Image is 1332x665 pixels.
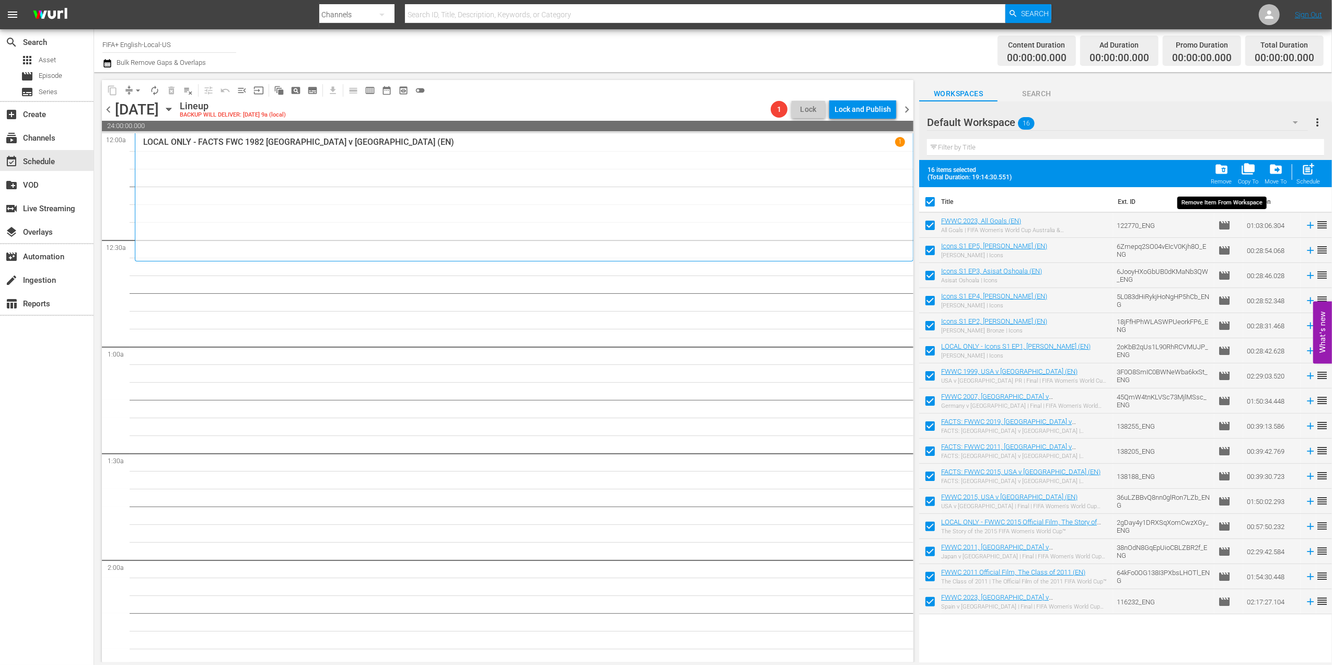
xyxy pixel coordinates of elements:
[124,85,134,96] span: compress
[1219,294,1231,307] span: Episode
[1113,338,1214,363] td: 2oKbB2qUs1L90RhRCVMUJP_ENG
[398,85,409,96] span: preview_outlined
[1316,219,1329,231] span: reorder
[133,85,143,96] span: arrow_drop_down
[941,377,1108,384] div: USA v [GEOGRAPHIC_DATA] PR | Final | FIFA Women's World Cup [GEOGRAPHIC_DATA] 1999™ | Full Match ...
[1255,52,1314,64] span: 00:00:00.000
[183,85,193,96] span: playlist_remove_outlined
[941,302,1047,309] div: [PERSON_NAME] | Icons
[941,593,1053,609] a: FWWC 2023, [GEOGRAPHIC_DATA] v [GEOGRAPHIC_DATA] (EN)
[1113,439,1214,464] td: 138205_ENG
[1243,539,1301,564] td: 02:29:42.584
[1113,313,1214,338] td: 18jFfHPhWLASWPUeorkFP6_ENG
[1305,420,1316,432] svg: Add to Schedule
[1219,595,1231,608] span: Episode
[941,342,1091,350] a: LOCAL ONLY - Icons S1 EP1, [PERSON_NAME] (EN)
[1238,178,1259,185] div: Copy To
[1262,159,1290,188] span: Move Item To Workspace
[1294,159,1324,188] button: Schedule
[792,101,825,118] button: Lock
[237,85,247,96] span: menu_open
[1316,520,1329,532] span: reorder
[1090,38,1149,52] div: Ad Duration
[395,82,412,99] span: View Backup
[25,3,75,27] img: ans4CAIJ8jUAAAAAAAAAAAAAAAAAAAAAAAAgQb4GAAAAAAAAAAAAAAAAAAAAAAAAJMjXAAAAAAAAAAAAAAAAAAAAAAAAgAT5G...
[341,80,362,100] span: Day Calendar View
[1269,162,1283,176] span: drive_file_move
[1235,159,1262,188] button: Copy To
[941,468,1101,476] a: FACTS: FWWC 2015, USA v [GEOGRAPHIC_DATA] (EN)
[1219,495,1231,508] span: Episode
[1219,570,1231,583] span: Episode
[771,105,787,113] span: 1
[941,503,1108,510] div: USA v [GEOGRAPHIC_DATA] | Final | FIFA Women's World Cup Canada 2015™ | Full Match Replay
[941,603,1108,610] div: Spain v [GEOGRAPHIC_DATA] | Final | FIFA Women's World Cup Australia & [GEOGRAPHIC_DATA] 2023™ | ...
[1316,244,1329,256] span: reorder
[1243,439,1301,464] td: 00:39:42.769
[39,87,57,97] span: Series
[1214,162,1229,176] span: folder_delete
[1316,545,1329,557] span: reorder
[1007,52,1067,64] span: 00:00:00.000
[21,70,33,83] span: Episode
[1007,38,1067,52] div: Content Duration
[1305,571,1316,582] svg: Add to Schedule
[941,428,1108,434] div: FACTS: [GEOGRAPHIC_DATA] v [GEOGRAPHIC_DATA] | [GEOGRAPHIC_DATA] 2019
[6,8,19,21] span: menu
[1302,162,1316,176] span: post_add
[1113,288,1214,313] td: 5L083dHiRykjHoNgHP5hCb_ENG
[5,297,18,310] span: Reports
[941,292,1047,300] a: Icons S1 EP4, [PERSON_NAME] (EN)
[1243,514,1301,539] td: 00:57:50.232
[941,187,1111,216] th: Title
[1113,388,1214,414] td: 45QmW4tnKLVSc73MjlMSsc_ENG
[1316,294,1329,306] span: reorder
[180,112,286,119] div: BACKUP WILL DELIVER: [DATE] 9a (local)
[1212,187,1241,216] th: Type
[1211,178,1232,185] div: Remove
[1113,238,1214,263] td: 6Zmepq2SO04vEIcV0Kjh8O_ENG
[941,543,1053,559] a: FWWC 2011, [GEOGRAPHIC_DATA] v [GEOGRAPHIC_DATA] (EN)
[941,252,1047,259] div: [PERSON_NAME] | Icons
[1219,319,1231,332] span: Episode
[1305,370,1316,382] svg: Add to Schedule
[1305,471,1316,482] svg: Add to Schedule
[1243,213,1301,238] td: 01:03:06.304
[1243,288,1301,313] td: 00:28:52.348
[1305,596,1316,607] svg: Add to Schedule
[1243,388,1301,414] td: 01:50:34.448
[1316,495,1329,507] span: reorder
[1243,564,1301,589] td: 01:54:30.448
[1243,414,1301,439] td: 00:39:13.586
[928,174,1016,181] span: (Total Duration: 19:14:30.551)
[1219,244,1231,257] span: Episode
[898,138,902,145] p: 1
[1316,444,1329,457] span: reorder
[21,86,33,98] span: Series
[253,85,264,96] span: input
[362,82,378,99] span: Week Calendar View
[941,453,1108,460] div: FACTS: [GEOGRAPHIC_DATA] v [GEOGRAPHIC_DATA] | [GEOGRAPHIC_DATA] 2011
[941,553,1108,560] div: Japan v [GEOGRAPHIC_DATA] | Final | FIFA Women's World Cup [GEOGRAPHIC_DATA] 2011™ | Full Match R...
[941,317,1047,325] a: Icons S1 EP2, [PERSON_NAME] (EN)
[274,85,284,96] span: auto_awesome_motion_outlined
[1305,320,1316,331] svg: Add to Schedule
[102,121,913,131] span: 24:00:00.000
[1305,245,1316,256] svg: Add to Schedule
[1243,263,1301,288] td: 00:28:46.028
[21,54,33,66] span: Asset
[1219,545,1231,558] span: Episode
[234,82,250,99] span: Fill episodes with ad slates
[941,267,1042,275] a: Icons S1 EP3, Asisat Oshoala (EN)
[5,179,18,191] span: VOD
[1219,269,1231,282] span: Episode
[217,82,234,99] span: Revert to Primary Episode
[1294,159,1324,188] span: Add to Schedule
[1265,178,1287,185] div: Move To
[941,327,1047,334] div: [PERSON_NAME] Bronze | Icons
[415,85,425,96] span: toggle_off
[941,568,1085,576] a: FWWC 2011 Official Film, The Class of 2011 (EN)
[1243,589,1301,614] td: 02:17:27.104
[941,242,1047,250] a: Icons S1 EP5, [PERSON_NAME] (EN)
[1219,345,1231,357] span: Episode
